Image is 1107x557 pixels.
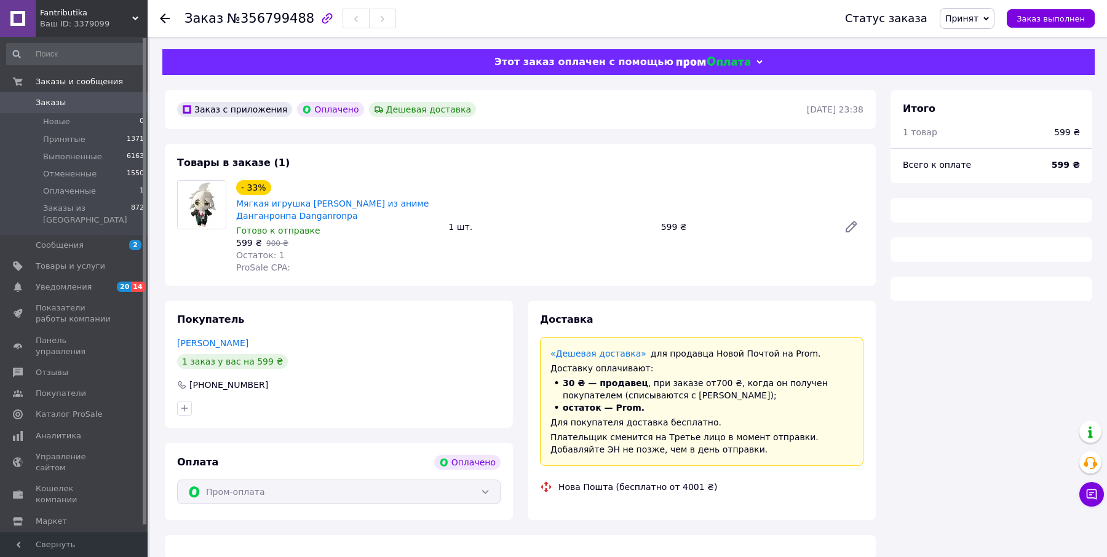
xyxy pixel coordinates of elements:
span: ProSale CPA: [236,263,290,272]
span: Заказы и сообщения [36,76,123,87]
div: Вернуться назад [160,12,170,25]
span: Принят [945,14,978,23]
time: [DATE] 23:38 [807,105,863,114]
span: Оплата [177,456,218,468]
span: Покупатели [36,388,86,399]
a: «Дешевая доставка» [550,349,646,358]
div: Ваш ID: 3379099 [40,18,148,30]
span: 6163 [127,151,144,162]
span: Выполненные [43,151,102,162]
span: Товары в заказе (1) [177,157,290,168]
span: Доставка [540,314,593,325]
div: для продавца Новой Почтой на Prom. [550,347,853,360]
span: 14 [131,282,145,292]
div: 599 ₴ [656,218,834,235]
span: Сообщения [36,240,84,251]
span: 0 [140,116,144,127]
span: 1550 [127,168,144,180]
span: 1371 [127,134,144,145]
div: Оплачено [434,455,501,470]
span: Готово к отправке [236,226,320,235]
span: №356799488 [227,11,314,26]
span: 2 [129,240,141,250]
button: Чат с покупателем [1079,482,1104,507]
span: Заказ [184,11,223,26]
span: Каталог ProSale [36,409,102,420]
span: Итого [903,103,935,114]
span: Новые [43,116,70,127]
div: [PHONE_NUMBER] [188,379,269,391]
b: 599 ₴ [1052,160,1080,170]
span: 1 [140,186,144,197]
span: 30 ₴ — продавец [563,378,648,388]
a: [PERSON_NAME] [177,338,248,348]
span: Показатели работы компании [36,302,114,325]
span: Заказы [36,97,66,108]
div: Дешевая доставка [369,102,477,117]
div: 599 ₴ [1054,126,1080,138]
span: Остаток: 1 [236,250,285,260]
span: 599 ₴ [236,238,262,248]
div: Нова Пошта (бесплатно от 4001 ₴) [555,481,720,493]
div: - 33% [236,180,271,195]
div: Оплачено [297,102,363,117]
img: evopay logo [676,57,750,68]
span: Кошелек компании [36,483,114,505]
a: Редактировать [839,215,863,239]
span: Панель управления [36,335,114,357]
div: 1 шт. [443,218,656,235]
span: Принятые [43,134,85,145]
div: Статус заказа [845,12,927,25]
div: Заказ с приложения [177,102,292,117]
span: Покупатель [177,314,244,325]
span: Заказы из [GEOGRAPHIC_DATA] [43,203,131,225]
img: Мягкая игрушка Нагито Комаэда из аниме Данганронпа Danganronpa [178,181,226,229]
span: Уведомления [36,282,92,293]
span: Маркет [36,516,67,527]
span: 1 товар [903,127,937,137]
span: Товары и услуги [36,261,105,272]
span: остаток — Prom. [563,403,645,413]
div: 1 заказ у вас на 599 ₴ [177,354,288,369]
div: Плательщик сменится на Третье лицо в момент отправки. Добавляйте ЭН не позже, чем в день отправки. [550,431,853,456]
span: 872 [131,203,144,225]
span: Заказ выполнен [1017,14,1085,23]
span: Отмененные [43,168,97,180]
span: Fantributika [40,7,132,18]
li: , при заказе от 700 ₴ , когда он получен покупателем (списываются с [PERSON_NAME]); [550,377,853,401]
a: Мягкая игрушка [PERSON_NAME] из аниме Данганронпа Danganronpa [236,199,429,221]
div: Доставку оплачивают: [550,362,853,374]
span: Этот заказ оплачен с помощью [494,56,673,68]
button: Заказ выполнен [1007,9,1095,28]
div: Для покупателя доставка бесплатно. [550,416,853,429]
span: Аналитика [36,430,81,441]
span: Оплаченные [43,186,96,197]
span: Всего к оплате [903,160,971,170]
span: 900 ₴ [266,239,288,248]
span: 20 [117,282,131,292]
span: Отзывы [36,367,68,378]
input: Поиск [6,43,145,65]
span: Управление сайтом [36,451,114,473]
